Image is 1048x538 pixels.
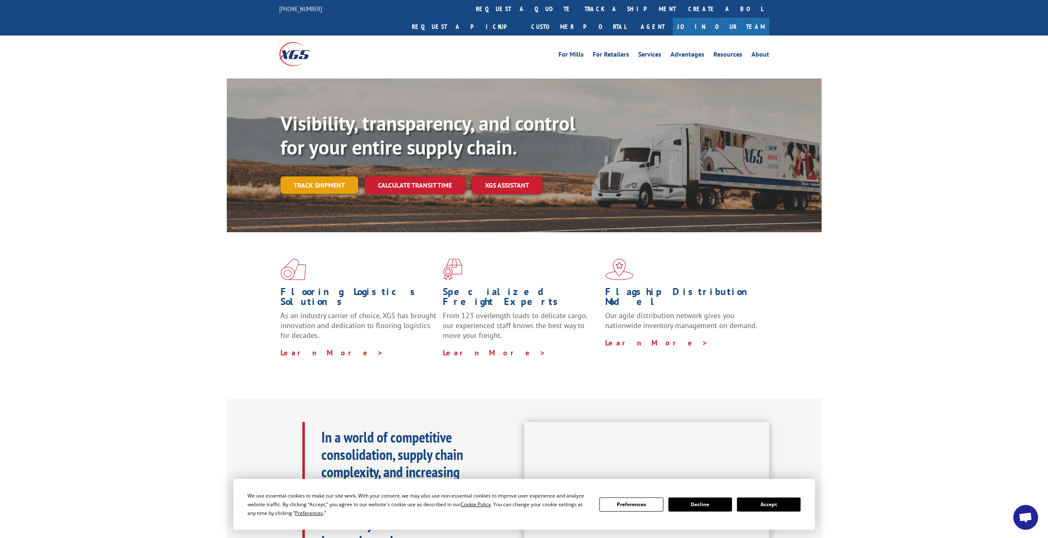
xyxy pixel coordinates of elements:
[751,51,769,60] a: About
[525,18,632,36] a: Customer Portal
[472,176,542,194] a: XGS ASSISTANT
[605,311,757,330] span: Our agile distribution network gives you nationwide inventory management on demand.
[280,176,358,194] a: Track shipment
[247,491,589,517] div: We use essential cookies to make our site work. With your consent, we may also use non-essential ...
[593,51,629,60] a: For Retailers
[668,498,732,512] button: Decline
[605,338,708,348] a: Learn More >
[443,259,462,280] img: xgs-icon-focused-on-flooring-red
[673,18,769,36] a: Join Our Team
[233,479,815,530] div: Cookie Consent Prompt
[365,176,465,194] a: Calculate transit time
[443,287,599,311] h1: Specialized Freight Experts
[1013,505,1038,530] a: Open chat
[406,18,525,36] a: Request a pickup
[280,259,306,280] img: xgs-icon-total-supply-chain-intelligence-red
[638,51,661,60] a: Services
[605,287,761,311] h1: Flagship Distribution Model
[443,311,599,348] p: From 123 overlength loads to delicate cargo, our experienced staff knows the best way to move you...
[713,51,742,60] a: Resources
[632,18,673,36] a: Agent
[280,287,437,311] h1: Flooring Logistics Solutions
[280,110,575,160] b: Visibility, transparency, and control for your entire supply chain.
[461,501,491,508] span: Cookie Policy
[737,498,801,512] button: Accept
[279,5,322,13] a: [PHONE_NUMBER]
[558,51,584,60] a: For Mills
[599,498,663,512] button: Preferences
[443,348,546,357] a: Learn More >
[280,311,436,340] span: As an industry carrier of choice, XGS has brought innovation and dedication to flooring logistics...
[605,259,634,280] img: xgs-icon-flagship-distribution-model-red
[295,509,323,517] span: Preferences
[280,348,383,357] a: Learn More >
[670,51,704,60] a: Advantages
